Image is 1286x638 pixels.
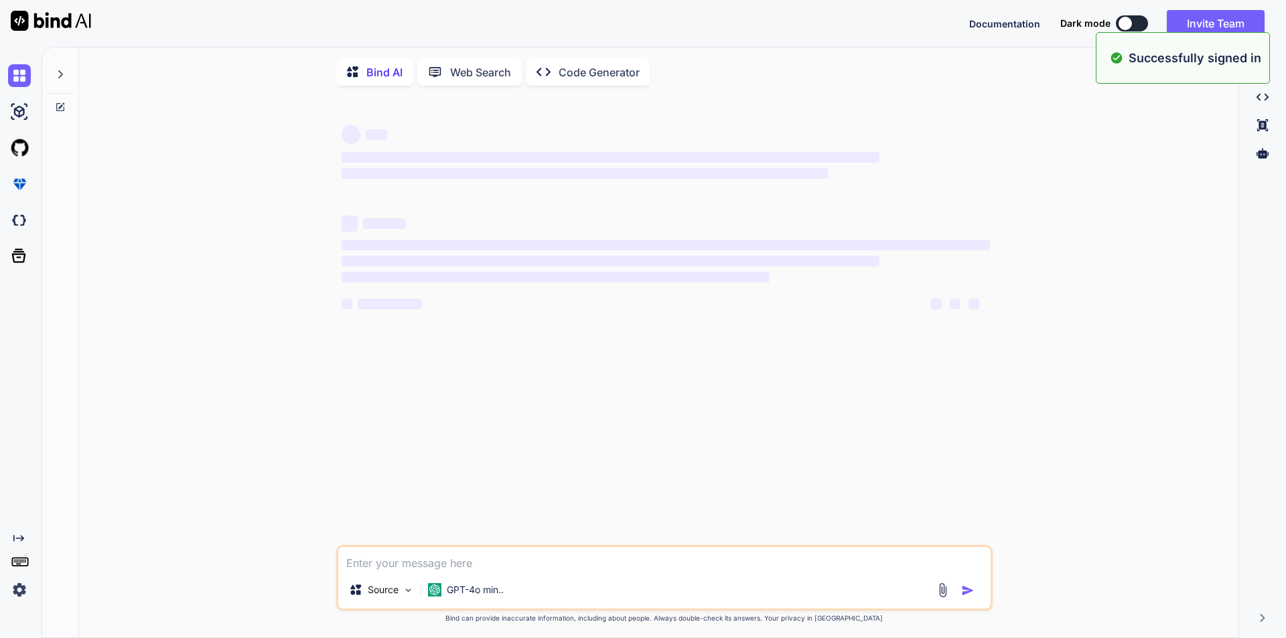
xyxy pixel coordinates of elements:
[8,578,31,601] img: settings
[447,583,504,596] p: GPT-4o min..
[342,152,879,163] span: ‌
[363,218,406,229] span: ‌
[358,299,422,309] span: ‌
[336,613,993,623] p: Bind can provide inaccurate information, including about people. Always double-check its answers....
[342,125,360,144] span: ‌
[1129,49,1261,67] p: Successfully signed in
[8,137,31,159] img: githubLight
[950,299,960,309] span: ‌
[8,64,31,87] img: chat
[935,582,950,598] img: attachment
[969,17,1040,31] button: Documentation
[428,583,441,596] img: GPT-4o mini
[969,18,1040,29] span: Documentation
[931,299,942,309] span: ‌
[559,64,640,80] p: Code Generator
[1110,49,1123,67] img: alert
[8,209,31,232] img: darkCloudIdeIcon
[1167,10,1265,37] button: Invite Team
[8,173,31,195] img: premium
[969,299,979,309] span: ‌
[8,100,31,123] img: ai-studio
[961,584,975,597] img: icon
[11,11,91,31] img: Bind AI
[342,272,770,283] span: ‌
[342,168,828,179] span: ‌
[1060,17,1111,30] span: Dark mode
[368,583,399,596] p: Source
[450,64,511,80] p: Web Search
[403,584,414,596] img: Pick Models
[342,299,352,309] span: ‌
[342,240,990,250] span: ‌
[366,129,387,140] span: ‌
[366,64,403,80] p: Bind AI
[342,216,358,232] span: ‌
[342,256,879,266] span: ‌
